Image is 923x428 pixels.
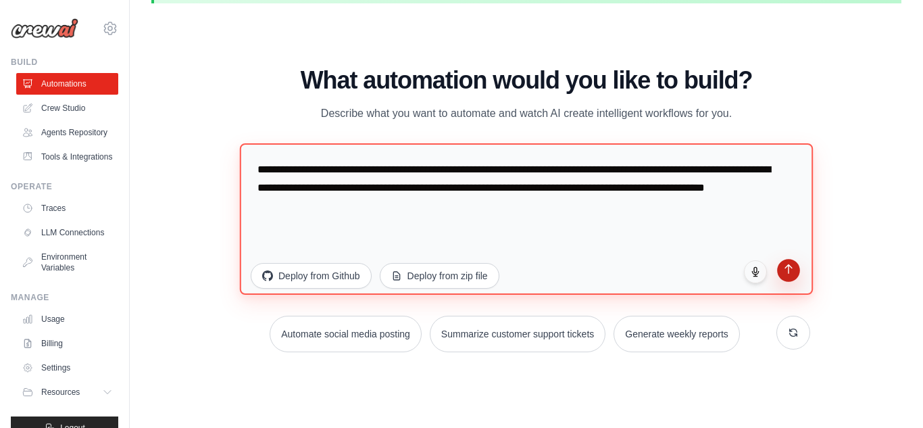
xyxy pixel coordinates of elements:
[16,246,118,279] a: Environment Variables
[11,57,118,68] div: Build
[430,316,605,352] button: Summarize customer support tickets
[16,122,118,143] a: Agents Repository
[16,222,118,243] a: LLM Connections
[16,357,118,379] a: Settings
[16,197,118,219] a: Traces
[16,333,118,354] a: Billing
[16,381,118,403] button: Resources
[380,263,499,289] button: Deploy from zip file
[16,146,118,168] a: Tools & Integrations
[855,363,923,428] iframe: Chat Widget
[16,308,118,330] a: Usage
[270,316,422,352] button: Automate social media posting
[41,387,80,398] span: Resources
[11,292,118,303] div: Manage
[243,67,810,94] h1: What automation would you like to build?
[251,263,372,289] button: Deploy from Github
[11,181,118,192] div: Operate
[299,105,753,122] p: Describe what you want to automate and watch AI create intelligent workflows for you.
[11,18,78,39] img: Logo
[16,73,118,95] a: Automations
[614,316,740,352] button: Generate weekly reports
[16,97,118,119] a: Crew Studio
